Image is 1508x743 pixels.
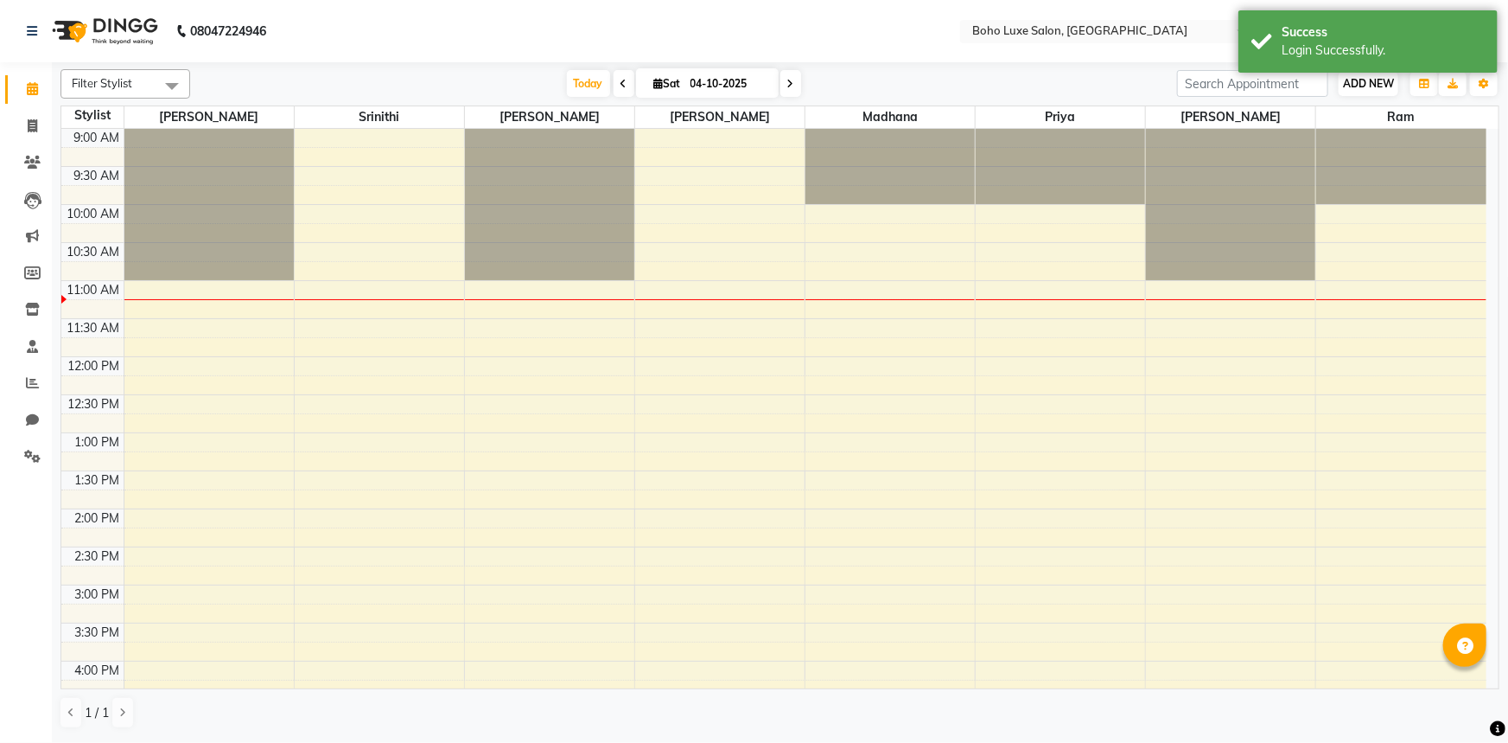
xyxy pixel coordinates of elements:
[1343,77,1394,90] span: ADD NEW
[805,106,975,128] span: Madhana
[567,70,610,97] span: Today
[65,395,124,413] div: 12:30 PM
[1282,23,1485,42] div: Success
[1339,72,1398,96] button: ADD NEW
[71,129,124,147] div: 9:00 AM
[976,106,1145,128] span: Priya
[72,662,124,680] div: 4:00 PM
[61,106,124,125] div: Stylist
[71,167,124,185] div: 9:30 AM
[65,357,124,375] div: 12:00 PM
[72,433,124,452] div: 1:00 PM
[635,106,805,128] span: [PERSON_NAME]
[64,243,124,261] div: 10:30 AM
[72,624,124,642] div: 3:30 PM
[190,7,266,55] b: 08047224946
[72,509,124,528] div: 2:00 PM
[685,71,772,97] input: 2025-10-04
[1177,70,1328,97] input: Search Appointment
[124,106,294,128] span: [PERSON_NAME]
[72,471,124,490] div: 1:30 PM
[72,548,124,566] div: 2:30 PM
[64,205,124,223] div: 10:00 AM
[64,319,124,337] div: 11:30 AM
[295,106,464,128] span: Srinithi
[72,76,132,90] span: Filter Stylist
[72,586,124,604] div: 3:00 PM
[85,704,109,722] span: 1 / 1
[1282,42,1485,60] div: Login Successfully.
[1146,106,1315,128] span: [PERSON_NAME]
[44,7,162,55] img: logo
[650,77,685,90] span: Sat
[1316,106,1486,128] span: Ram
[64,281,124,299] div: 11:00 AM
[465,106,634,128] span: [PERSON_NAME]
